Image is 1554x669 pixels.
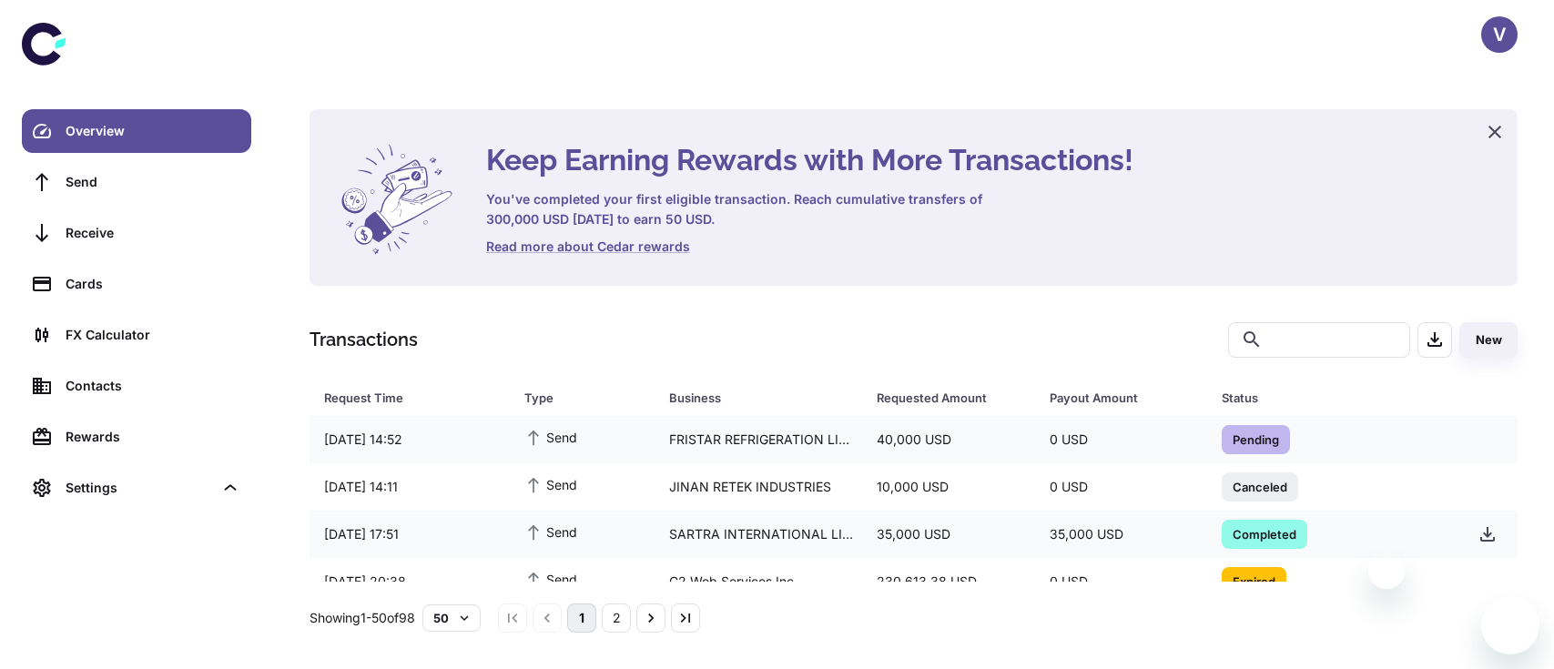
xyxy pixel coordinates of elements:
button: page 1 [567,603,596,633]
div: Requested Amount [877,385,1004,411]
div: [DATE] 14:11 [310,470,510,504]
span: Requested Amount [877,385,1028,411]
div: 0 USD [1035,422,1208,457]
a: Overview [22,109,251,153]
div: Cards [66,274,240,294]
div: Type [524,385,624,411]
div: [DATE] 14:52 [310,422,510,457]
span: Request Time [324,385,503,411]
button: Go to next page [636,603,665,633]
div: G2 Web Services Inc [655,564,862,599]
a: Read more about Cedar rewards [486,237,1496,257]
div: Send [66,172,240,192]
a: Receive [22,211,251,255]
iframe: Close message [1368,552,1405,589]
h4: Keep Earning Rewards with More Transactions! [486,138,1496,182]
h1: Transactions [310,326,418,353]
span: Expired [1222,572,1286,590]
div: 35,000 USD [862,517,1035,552]
div: 0 USD [1035,470,1208,504]
a: Contacts [22,364,251,408]
a: Rewards [22,415,251,459]
iframe: Button to launch messaging window [1481,596,1539,654]
span: Status [1222,385,1442,411]
a: Send [22,160,251,204]
span: Payout Amount [1050,385,1201,411]
div: JINAN RETEK INDUSTRIES [655,470,862,504]
div: Request Time [324,385,479,411]
a: FX Calculator [22,313,251,357]
button: Go to page 2 [602,603,631,633]
div: Settings [66,478,213,498]
div: 230,613.38 USD [862,564,1035,599]
button: 50 [422,604,481,632]
span: Send [524,474,577,494]
button: V [1481,16,1518,53]
span: Send [524,569,577,589]
div: 0 USD [1035,564,1208,599]
span: Type [524,385,647,411]
a: Cards [22,262,251,306]
div: 10,000 USD [862,470,1035,504]
div: Overview [66,121,240,141]
span: Pending [1222,430,1290,448]
span: Send [524,427,577,447]
div: 35,000 USD [1035,517,1208,552]
nav: pagination navigation [495,603,703,633]
button: Go to last page [671,603,700,633]
div: Rewards [66,427,240,447]
div: [DATE] 17:51 [310,517,510,552]
p: Showing 1-50 of 98 [310,608,415,628]
div: FX Calculator [66,325,240,345]
div: SARTRA INTERNATIONAL LIMITED [655,517,862,552]
button: New [1459,322,1518,358]
span: Send [524,522,577,542]
div: [DATE] 20:38 [310,564,510,599]
div: FRISTAR REFRIGERATION LIMITED [655,422,862,457]
h6: You've completed your first eligible transaction. Reach cumulative transfers of 300,000 USD [DATE... [486,189,987,229]
span: Canceled [1222,477,1298,495]
div: Contacts [66,376,240,396]
div: Payout Amount [1050,385,1177,411]
div: Status [1222,385,1418,411]
div: 40,000 USD [862,422,1035,457]
div: Receive [66,223,240,243]
span: Completed [1222,524,1307,542]
div: Settings [22,466,251,510]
